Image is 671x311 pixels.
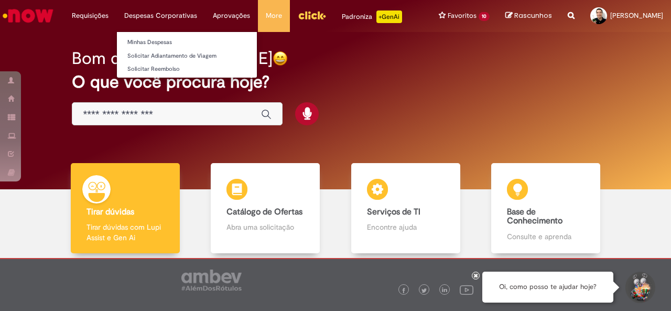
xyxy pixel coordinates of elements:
[196,163,336,254] a: Catálogo de Ofertas Abra uma solicitação
[55,163,196,254] a: Tirar dúvidas Tirar dúvidas com Lupi Assist e Gen Ai
[124,10,197,21] span: Despesas Corporativas
[117,63,257,75] a: Solicitar Reembolso
[479,12,490,21] span: 10
[266,10,282,21] span: More
[117,50,257,62] a: Solicitar Adiantamento de Viagem
[448,10,477,21] span: Favoritos
[421,288,427,293] img: logo_footer_twitter.png
[367,207,420,217] b: Serviços de TI
[86,222,164,243] p: Tirar dúvidas com Lupi Assist e Gen Ai
[401,288,406,293] img: logo_footer_facebook.png
[460,283,473,296] img: logo_footer_youtube.png
[298,7,326,23] img: click_logo_yellow_360x200.png
[442,287,447,294] img: logo_footer_linkedin.png
[482,272,613,303] div: Oi, como posso te ajudar hoje?
[226,207,302,217] b: Catálogo de Ofertas
[117,37,257,48] a: Minhas Despesas
[86,207,134,217] b: Tirar dúvidas
[507,207,562,227] b: Base de Conhecimento
[116,31,257,78] ul: Despesas Corporativas
[507,231,585,242] p: Consulte e aprenda
[505,11,552,21] a: Rascunhos
[72,10,109,21] span: Requisições
[514,10,552,20] span: Rascunhos
[181,270,242,291] img: logo_footer_ambev_rotulo_gray.png
[1,5,55,26] img: ServiceNow
[624,272,655,303] button: Iniciar Conversa de Suporte
[335,163,476,254] a: Serviços de TI Encontre ajuda
[72,73,599,91] h2: O que você procura hoje?
[610,11,663,20] span: [PERSON_NAME]
[376,10,402,23] p: +GenAi
[367,222,445,232] p: Encontre ajuda
[72,49,273,68] h2: Bom dia, [PERSON_NAME]
[213,10,250,21] span: Aprovações
[273,51,288,66] img: happy-face.png
[342,10,402,23] div: Padroniza
[226,222,304,232] p: Abra uma solicitação
[476,163,616,254] a: Base de Conhecimento Consulte e aprenda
